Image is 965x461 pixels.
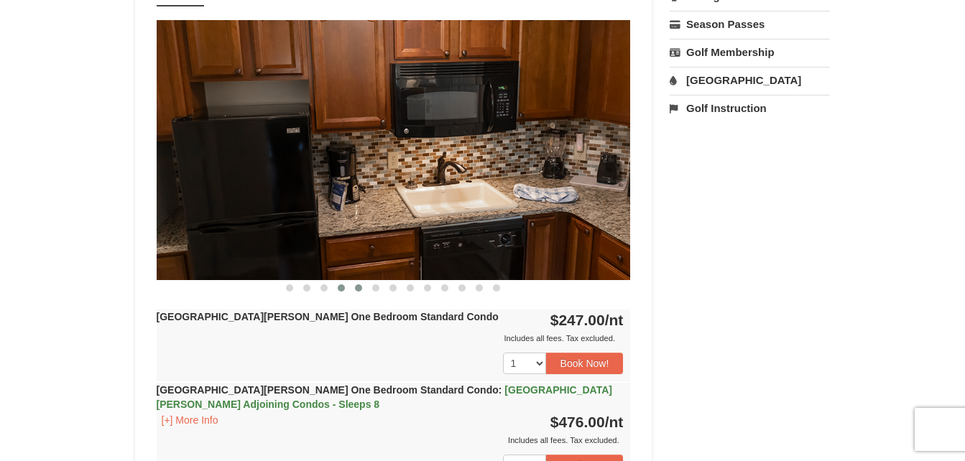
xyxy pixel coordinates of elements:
[157,433,624,447] div: Includes all fees. Tax excluded.
[157,412,223,428] button: [+] More Info
[546,353,624,374] button: Book Now!
[157,311,499,322] strong: [GEOGRAPHIC_DATA][PERSON_NAME] One Bedroom Standard Condo
[550,312,624,328] strong: $247.00
[550,414,605,430] span: $476.00
[605,312,624,328] span: /nt
[157,331,624,345] div: Includes all fees. Tax excluded.
[670,39,830,65] a: Golf Membership
[605,414,624,430] span: /nt
[670,11,830,37] a: Season Passes
[499,384,502,396] span: :
[157,384,612,410] strong: [GEOGRAPHIC_DATA][PERSON_NAME] One Bedroom Standard Condo
[157,20,631,279] img: 18876286-193-92017df9.jpg
[670,67,830,93] a: [GEOGRAPHIC_DATA]
[670,95,830,121] a: Golf Instruction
